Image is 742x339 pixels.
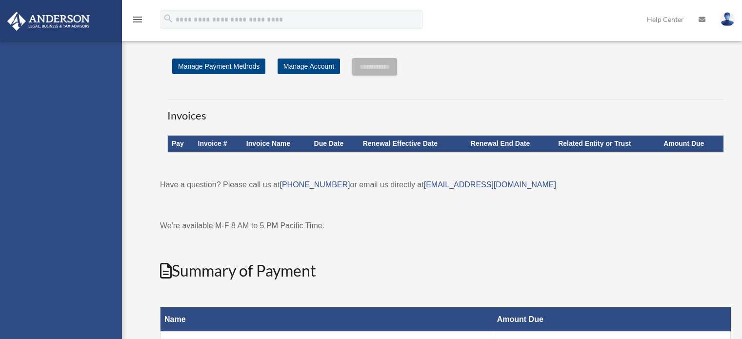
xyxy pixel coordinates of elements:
[359,136,467,152] th: Renewal Effective Date
[132,14,143,25] i: menu
[4,12,93,31] img: Anderson Advisors Platinum Portal
[660,136,723,152] th: Amount Due
[493,307,731,332] th: Amount Due
[167,99,723,123] h3: Invoices
[168,136,194,152] th: Pay
[160,219,731,233] p: We're available M-F 8 AM to 5 PM Pacific Time.
[163,13,174,24] i: search
[160,260,731,282] h2: Summary of Payment
[242,136,310,152] th: Invoice Name
[278,59,340,74] a: Manage Account
[310,136,359,152] th: Due Date
[554,136,660,152] th: Related Entity or Trust
[467,136,554,152] th: Renewal End Date
[132,17,143,25] a: menu
[160,307,493,332] th: Name
[160,178,731,192] p: Have a question? Please call us at or email us directly at
[424,180,556,189] a: [EMAIL_ADDRESS][DOMAIN_NAME]
[280,180,350,189] a: [PHONE_NUMBER]
[194,136,242,152] th: Invoice #
[720,12,735,26] img: User Pic
[172,59,265,74] a: Manage Payment Methods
